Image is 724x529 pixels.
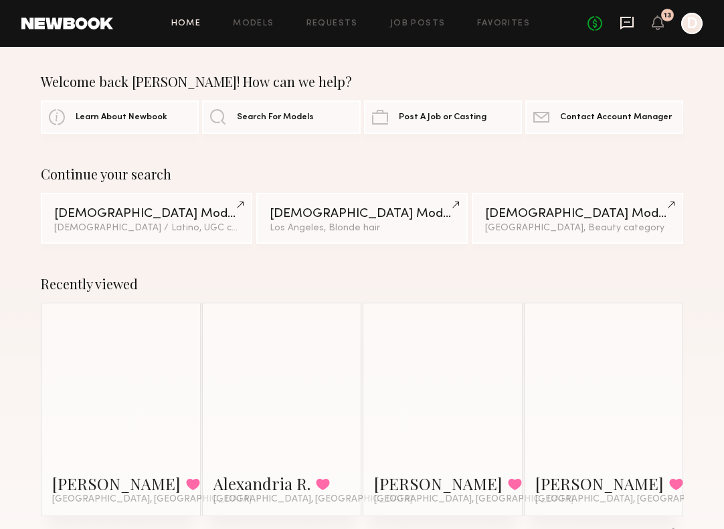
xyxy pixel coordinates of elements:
a: [DEMOGRAPHIC_DATA] ModelsLos Angeles, Blonde hair [256,193,468,244]
div: 13 [664,12,671,19]
a: Home [171,19,201,28]
span: Post A Job or Casting [399,113,486,122]
span: Learn About Newbook [76,113,167,122]
a: D [681,13,703,34]
div: [DEMOGRAPHIC_DATA] Models [485,208,670,220]
span: [GEOGRAPHIC_DATA], [GEOGRAPHIC_DATA] [213,494,413,505]
a: [DEMOGRAPHIC_DATA] Models[DEMOGRAPHIC_DATA] / Latino, UGC category [41,193,252,244]
a: Job Posts [390,19,446,28]
div: [DEMOGRAPHIC_DATA] Models [270,208,454,220]
div: [DEMOGRAPHIC_DATA] Models [54,208,239,220]
div: [DEMOGRAPHIC_DATA] / Latino, UGC category [54,224,239,233]
a: Search For Models [202,100,360,134]
a: Models [233,19,274,28]
span: Contact Account Manager [560,113,672,122]
div: Recently viewed [41,276,683,292]
span: [GEOGRAPHIC_DATA], [GEOGRAPHIC_DATA] [374,494,573,505]
a: Post A Job or Casting [364,100,522,134]
a: Alexandria R. [213,473,310,494]
div: Welcome back [PERSON_NAME]! How can we help? [41,74,683,90]
a: [PERSON_NAME] [374,473,503,494]
span: Search For Models [237,113,314,122]
a: Learn About Newbook [41,100,199,134]
span: [GEOGRAPHIC_DATA], [GEOGRAPHIC_DATA] [52,494,252,505]
a: [DEMOGRAPHIC_DATA] Models[GEOGRAPHIC_DATA], Beauty category [472,193,683,244]
div: [GEOGRAPHIC_DATA], Beauty category [485,224,670,233]
a: [PERSON_NAME] [535,473,664,494]
a: [PERSON_NAME] [52,473,181,494]
a: Contact Account Manager [525,100,683,134]
a: Favorites [477,19,530,28]
div: Los Angeles, Blonde hair [270,224,454,233]
div: Continue your search [41,166,683,182]
a: Requests [306,19,358,28]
